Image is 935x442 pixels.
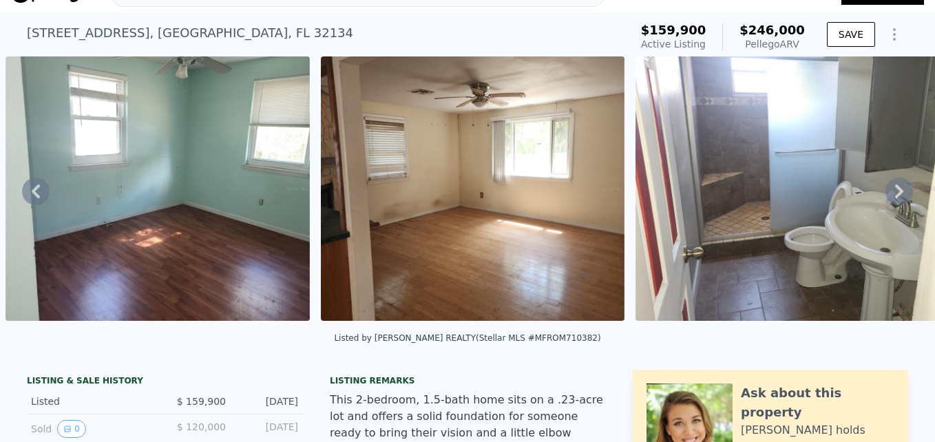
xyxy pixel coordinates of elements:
div: Pellego ARV [739,37,805,51]
div: [DATE] [237,394,298,408]
span: $246,000 [739,23,805,37]
div: [DATE] [237,420,298,438]
div: Listing remarks [330,375,605,386]
div: LISTING & SALE HISTORY [27,375,302,389]
img: Sale: 169803949 Parcel: 45528484 [6,56,310,321]
img: Sale: 169803949 Parcel: 45528484 [321,56,625,321]
button: Show Options [881,21,908,48]
span: Active Listing [641,39,706,50]
div: Listed [31,394,154,408]
div: Sold [31,420,154,438]
button: View historical data [57,420,86,438]
div: Ask about this property [741,383,894,422]
div: Listed by [PERSON_NAME] REALTY (Stellar MLS #MFROM710382) [334,333,600,343]
span: $159,900 [641,23,706,37]
span: $ 120,000 [177,421,226,432]
span: $ 159,900 [177,396,226,407]
button: SAVE [827,22,875,47]
div: [STREET_ADDRESS] , [GEOGRAPHIC_DATA] , FL 32134 [27,23,353,43]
